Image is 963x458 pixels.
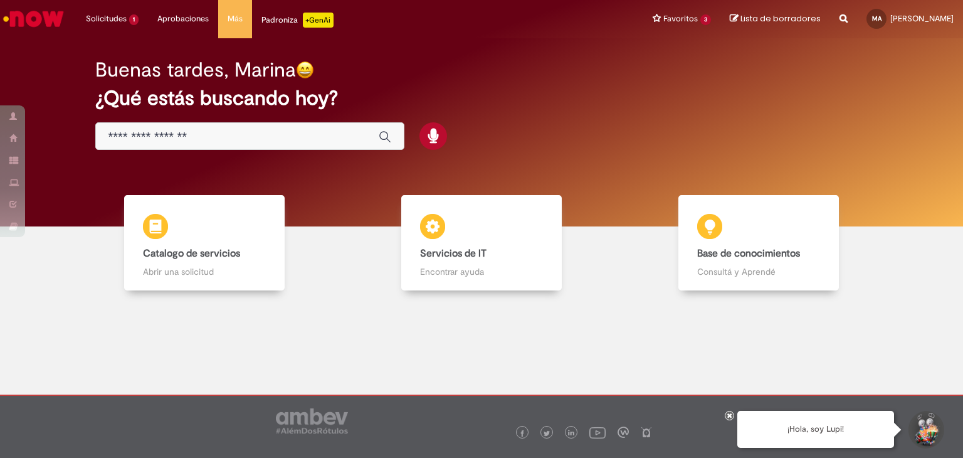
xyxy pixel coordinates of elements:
[296,61,314,79] img: happy-face.png
[618,427,629,438] img: logo_footer_workplace.png
[157,13,209,25] span: Aprobaciones
[143,265,266,278] p: Abrir una solicitud
[890,13,954,24] span: [PERSON_NAME]
[700,14,711,25] span: 3
[343,195,620,291] a: Servicios de IT Encontrar ayuda
[740,13,821,24] span: Lista de borradores
[737,411,894,448] div: ¡Hola, soy Lupi!
[620,195,897,291] a: Base de conocimientos Consultá y Aprendé
[589,424,606,440] img: logo_footer_youtube.png
[663,13,698,25] span: Favoritos
[66,195,343,291] a: Catalogo de servicios Abrir una solicitud
[544,430,550,437] img: logo_footer_twitter.png
[303,13,334,28] p: +GenAi
[697,247,800,260] b: Base de conocimientos
[872,14,881,23] span: MA
[95,87,868,109] h2: ¿Qué estás buscando hoy?
[95,59,296,81] h2: Buenas tardes, Marina
[276,408,348,434] img: logo_footer_ambev_rotulo_gray.png
[907,411,944,449] button: Iniciar conversación de soporte
[129,14,139,25] span: 1
[228,13,243,25] span: Más
[697,265,820,278] p: Consultá y Aprendé
[420,247,487,260] b: Servicios de IT
[568,430,574,437] img: logo_footer_linkedin.png
[420,265,543,278] p: Encontrar ayuda
[730,13,821,25] a: Lista de borradores
[519,430,525,437] img: logo_footer_facebook.png
[1,6,66,31] img: ServiceNow
[86,13,127,25] span: Solicitudes
[143,247,240,260] b: Catalogo de servicios
[641,427,652,438] img: logo_footer_naosei.png
[261,13,334,28] div: Padroniza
